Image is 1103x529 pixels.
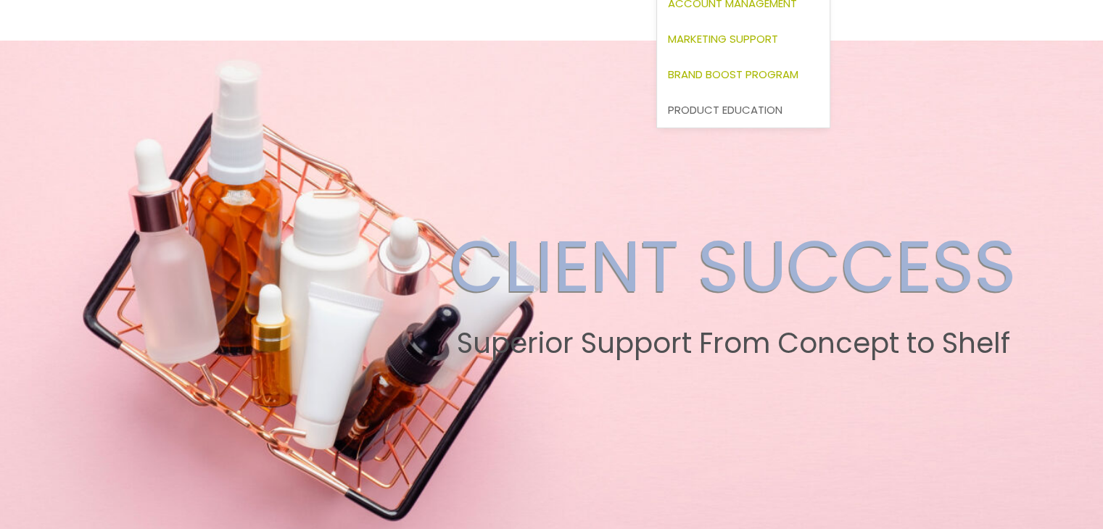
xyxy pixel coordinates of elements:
[657,57,830,92] a: Brand Boost Program
[657,22,830,57] a: Marketing Support
[450,327,1017,360] h2: Superior Support From Concept to Shelf
[668,67,798,82] span: Brand Boost Program
[668,31,778,46] span: Marketing Support
[450,224,1017,309] h2: CLIENT SUCCESS
[668,102,782,117] span: Product Education
[657,92,830,128] a: Product Education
